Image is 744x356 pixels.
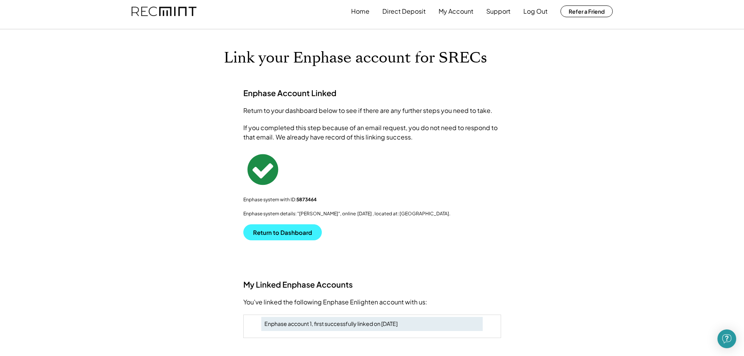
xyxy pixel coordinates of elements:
button: Return to Dashboard [243,224,322,240]
button: Log Out [523,4,548,19]
div: You've linked the following Enphase Enlighten account with us: [243,297,501,307]
button: Support [486,4,510,19]
div: Enphase system with ID: [243,197,501,203]
button: Refer a Friend [560,5,613,17]
div: Enphase system details: "[PERSON_NAME]", online [DATE] , located at: [GEOGRAPHIC_DATA]. [243,211,501,217]
div: Return to your dashboard below to see if there are any further steps you need to take. [243,106,501,115]
img: recmint-logotype%403x.png [132,7,196,16]
div: Enphase account 1, first successfully linked on [DATE] [264,320,480,328]
div: If you completed this step because of an email request, you do not need to respond to that email.... [243,123,501,142]
button: Direct Deposit [382,4,426,19]
h3: Enphase Account Linked [243,88,336,98]
h1: Link your Enphase account for SRECs [224,49,521,67]
button: Home [351,4,369,19]
strong: 5873464 [296,197,317,202]
button: My Account [439,4,473,19]
h3: My Linked Enphase Accounts [243,279,501,290]
div: Open Intercom Messenger [717,329,736,348]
